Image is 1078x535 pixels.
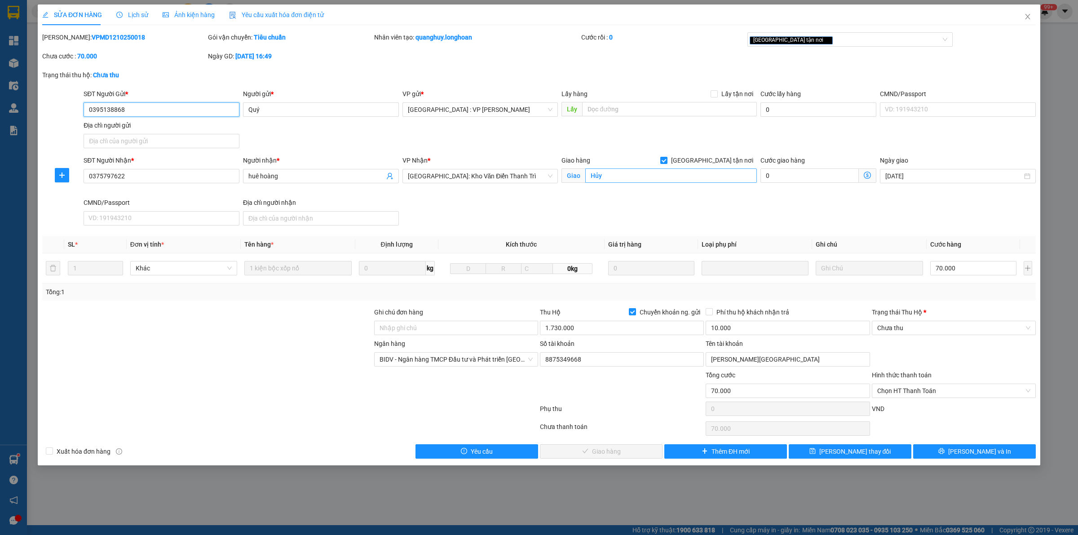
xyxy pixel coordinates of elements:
input: Cước giao hàng [760,168,859,183]
div: Tổng: 1 [46,287,416,297]
span: plus [55,172,69,179]
span: Lấy hàng [561,90,588,97]
b: VPMD1210250018 [92,34,145,41]
span: Định lượng [381,241,413,248]
th: Loại phụ phí [698,236,812,253]
div: Phụ thu [539,404,705,420]
span: Chưa thu [877,321,1030,335]
div: CMND/Passport [880,89,1036,99]
span: Tên hàng [244,241,274,248]
span: [PERSON_NAME] thay đổi [819,447,891,456]
span: clock-circle [116,12,123,18]
span: Lấy [561,102,582,116]
div: Người nhận [243,155,399,165]
button: checkGiao hàng [540,444,663,459]
div: SĐT Người Gửi [84,89,239,99]
input: Địa chỉ của người nhận [243,211,399,225]
input: Giao tận nơi [585,168,757,183]
span: Thu Hộ [540,309,561,316]
input: Ghi Chú [816,261,923,275]
div: CMND/Passport [84,198,239,208]
button: exclamation-circleYêu cầu [415,444,538,459]
span: SL [68,241,75,248]
div: Địa chỉ người gửi [84,120,239,130]
input: C [521,263,553,274]
label: Tên tài khoản [706,340,743,347]
span: Khác [136,261,232,275]
div: Chưa thanh toán [539,422,705,438]
div: Gói vận chuyển: [208,32,372,42]
span: edit [42,12,49,18]
div: Trạng thái thu hộ: [42,70,248,80]
div: Chưa cước : [42,51,206,61]
input: Dọc đường [582,102,757,116]
span: Lấy tận nơi [718,89,757,99]
input: 0 [608,261,694,275]
span: Giá trị hàng [608,241,641,248]
img: icon [229,12,236,19]
span: printer [938,448,945,455]
div: SĐT Người Nhận [84,155,239,165]
span: close [825,38,829,42]
span: Hà Nội : VP Nam Từ Liêm [408,103,553,116]
span: Đơn vị tính [130,241,164,248]
span: BIDV - Ngân hàng TMCP Đầu tư và Phát triển Việt Nam [380,353,533,366]
span: Xuất hóa đơn hàng [53,447,114,456]
label: Ngân hàng [374,340,405,347]
span: Thêm ĐH mới [711,447,750,456]
label: Cước lấy hàng [760,90,801,97]
button: save[PERSON_NAME] thay đổi [789,444,911,459]
button: plus [1024,261,1032,275]
div: Địa chỉ người nhận [243,198,399,208]
div: Nhân viên tạo: [374,32,580,42]
span: [GEOGRAPHIC_DATA] tận nơi [667,155,757,165]
span: exclamation-circle [461,448,467,455]
span: Ảnh kiện hàng [163,11,215,18]
span: close [1024,13,1031,20]
input: Ghi chú đơn hàng [374,321,538,335]
span: Giao [561,168,585,183]
input: Tên tài khoản [706,352,870,367]
div: Cước rồi : [581,32,745,42]
b: [DATE] 16:49 [235,53,272,60]
button: Close [1015,4,1040,30]
span: user-add [386,172,393,180]
span: plus [702,448,708,455]
button: plusThêm ĐH mới [664,444,787,459]
span: Yêu cầu xuất hóa đơn điện tử [229,11,324,18]
span: Cước hàng [930,241,961,248]
span: Chọn HT Thanh Toán [877,384,1030,398]
div: Ngày GD: [208,51,372,61]
span: 0kg [553,263,592,274]
input: Địa chỉ của người gửi [84,134,239,148]
b: Chưa thu [93,71,119,79]
span: Kích thước [506,241,537,248]
b: 0 [609,34,613,41]
span: save [809,448,816,455]
input: D [450,263,486,274]
input: Cước lấy hàng [760,102,876,117]
span: Giao hàng [561,157,590,164]
label: Hình thức thanh toán [872,371,932,379]
b: Tiêu chuẩn [254,34,286,41]
span: Hà Nội: Kho Văn Điển Thanh Trì [408,169,553,183]
span: SỬA ĐƠN HÀNG [42,11,102,18]
th: Ghi chú [812,236,926,253]
span: VP Nhận [402,157,428,164]
input: Ngày giao [885,171,1022,181]
label: Ngày giao [880,157,908,164]
span: picture [163,12,169,18]
span: [GEOGRAPHIC_DATA] tận nơi [750,36,833,44]
div: Trạng thái Thu Hộ [872,307,1036,317]
label: Ghi chú đơn hàng [374,309,424,316]
button: plus [55,168,69,182]
input: VD: Bàn, Ghế [244,261,351,275]
div: [PERSON_NAME]: [42,32,206,42]
div: Người gửi [243,89,399,99]
span: kg [426,261,435,275]
span: Lịch sử [116,11,148,18]
span: Tổng cước [706,371,735,379]
b: 70.000 [77,53,97,60]
span: [PERSON_NAME] và In [948,447,1011,456]
span: Yêu cầu [471,447,493,456]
